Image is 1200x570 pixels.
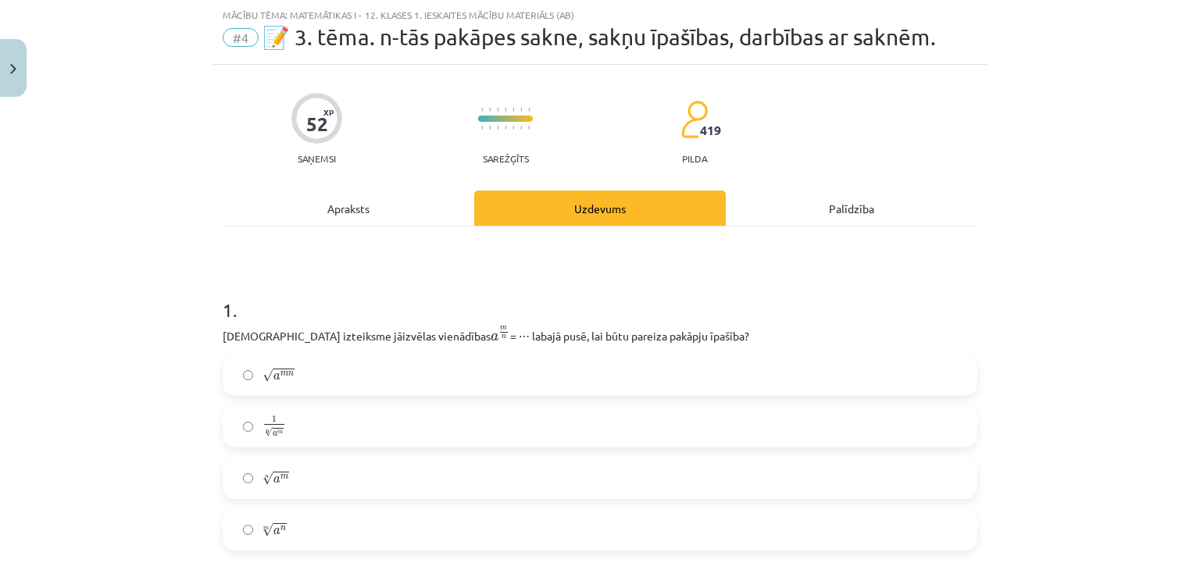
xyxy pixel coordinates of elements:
div: Uzdevums [474,191,726,226]
span: √ [265,428,273,437]
span: √ [262,523,273,536]
span: #4 [223,28,259,47]
span: a [273,476,280,483]
span: n [502,335,506,339]
img: icon-short-line-57e1e144782c952c97e751825c79c345078a6d821885a25fce030b3d8c18986b.svg [505,108,506,112]
span: a [273,432,277,436]
img: icon-short-line-57e1e144782c952c97e751825c79c345078a6d821885a25fce030b3d8c18986b.svg [481,126,483,130]
span: 419 [700,123,721,137]
span: n [280,526,286,531]
img: icon-short-line-57e1e144782c952c97e751825c79c345078a6d821885a25fce030b3d8c18986b.svg [512,108,514,112]
img: icon-short-line-57e1e144782c952c97e751825c79c345078a6d821885a25fce030b3d8c18986b.svg [520,126,522,130]
img: icon-short-line-57e1e144782c952c97e751825c79c345078a6d821885a25fce030b3d8c18986b.svg [528,108,530,112]
img: icon-short-line-57e1e144782c952c97e751825c79c345078a6d821885a25fce030b3d8c18986b.svg [489,108,491,112]
p: Saņemsi [291,153,342,164]
span: XP [323,108,334,116]
span: n [288,372,294,376]
div: 52 [306,113,328,135]
img: icon-short-line-57e1e144782c952c97e751825c79c345078a6d821885a25fce030b3d8c18986b.svg [497,108,498,112]
div: Palīdzība [726,191,977,226]
div: Apraksts [223,191,474,226]
img: icon-short-line-57e1e144782c952c97e751825c79c345078a6d821885a25fce030b3d8c18986b.svg [481,108,483,112]
span: m [500,326,507,330]
span: a [273,373,280,380]
img: icon-short-line-57e1e144782c952c97e751825c79c345078a6d821885a25fce030b3d8c18986b.svg [520,108,522,112]
img: icon-short-line-57e1e144782c952c97e751825c79c345078a6d821885a25fce030b3d8c18986b.svg [528,126,530,130]
img: icon-short-line-57e1e144782c952c97e751825c79c345078a6d821885a25fce030b3d8c18986b.svg [512,126,514,130]
span: m [280,475,288,479]
img: icon-short-line-57e1e144782c952c97e751825c79c345078a6d821885a25fce030b3d8c18986b.svg [505,126,506,130]
span: a [273,528,280,535]
span: m [277,430,283,434]
span: 📝 3. tēma. n-tās pakāpes sakne, sakņu īpašības, darbības ar saknēm. [262,24,936,50]
img: icon-short-line-57e1e144782c952c97e751825c79c345078a6d821885a25fce030b3d8c18986b.svg [489,126,491,130]
span: a [491,333,498,341]
img: icon-short-line-57e1e144782c952c97e751825c79c345078a6d821885a25fce030b3d8c18986b.svg [497,126,498,130]
span: 1 [272,416,277,423]
span: √ [262,369,273,382]
span: m [280,372,288,376]
p: [DEMOGRAPHIC_DATA] izteiksme jāizvēlas vienādības = ⋯ labajā pusē, lai būtu pareiza pakāpju īpašība? [223,325,977,344]
div: Mācību tēma: Matemātikas i - 12. klases 1. ieskaites mācību materiāls (ab) [223,9,977,20]
img: icon-close-lesson-0947bae3869378f0d4975bcd49f059093ad1ed9edebbc8119c70593378902aed.svg [10,64,16,74]
img: students-c634bb4e5e11cddfef0936a35e636f08e4e9abd3cc4e673bd6f9a4125e45ecb1.svg [680,100,708,139]
span: √ [262,472,273,485]
p: Sarežģīts [483,153,529,164]
p: pilda [682,153,707,164]
h1: 1 . [223,272,977,320]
